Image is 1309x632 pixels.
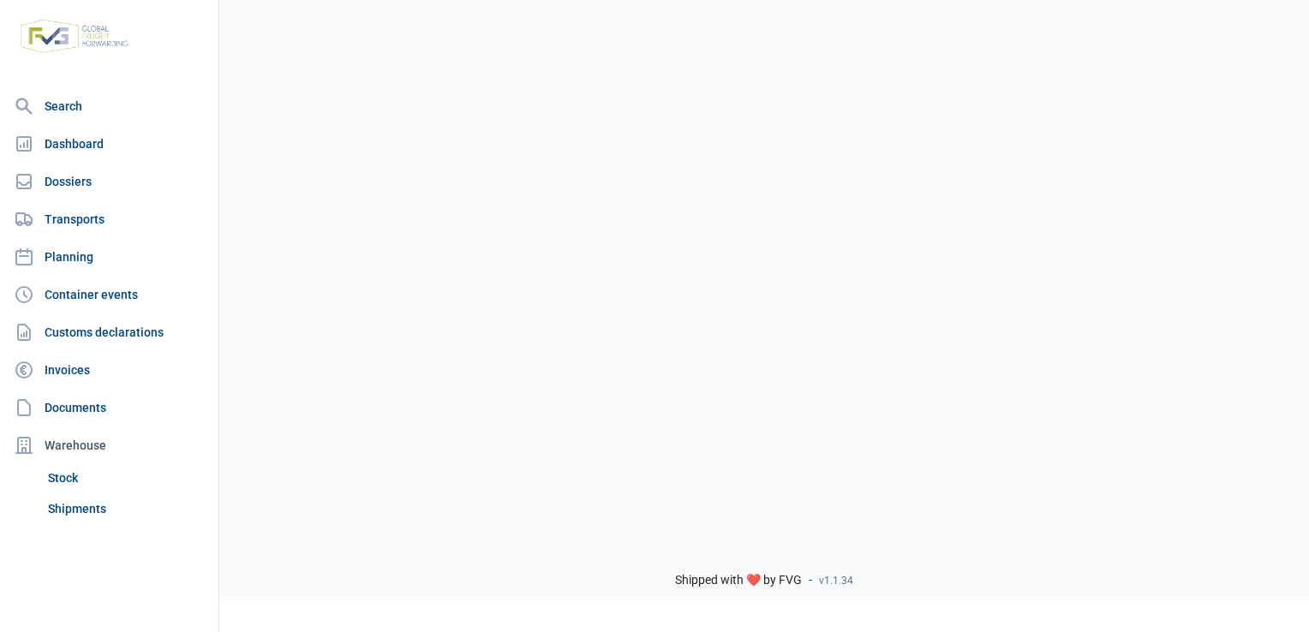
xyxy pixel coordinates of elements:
a: Stock [41,462,212,493]
span: - [809,573,812,588]
span: v1.1.34 [819,574,853,587]
a: Dashboard [7,127,212,161]
a: Customs declarations [7,315,212,349]
a: Container events [7,277,212,312]
a: Shipments [41,493,212,524]
a: Transports [7,202,212,236]
a: Dossiers [7,164,212,199]
span: Shipped with ❤️ by FVG [675,573,802,588]
a: Planning [7,240,212,274]
a: Invoices [7,353,212,387]
a: Search [7,89,212,123]
a: Documents [7,391,212,425]
img: FVG - Global freight forwarding [14,13,135,60]
div: Warehouse [7,428,212,462]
